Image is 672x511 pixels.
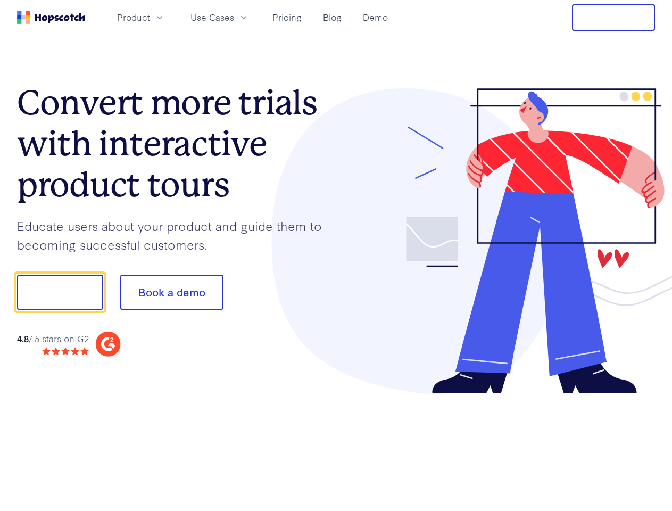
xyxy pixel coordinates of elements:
button: Free Trial [572,4,655,31]
span: Use Cases [190,11,234,24]
a: Home [17,11,85,24]
a: Blog [319,9,346,26]
a: Pricing [268,9,306,26]
button: Book a demo [120,275,223,310]
button: Use Cases [184,9,255,26]
h1: Convert more trials with interactive product tours [17,83,336,205]
button: Show me! [17,275,103,310]
strong: 4.8 [17,332,29,344]
button: Product [111,9,171,26]
span: Product [117,11,150,24]
a: Demo [359,9,392,26]
p: Educate users about your product and guide them to becoming successful customers. [17,217,336,253]
div: / 5 stars on G2 [17,332,89,345]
